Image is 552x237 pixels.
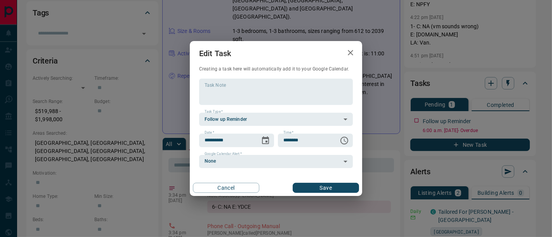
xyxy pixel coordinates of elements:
[283,130,293,135] label: Time
[258,133,273,148] button: Choose date, selected date is Sep 17, 2025
[293,183,359,193] button: Save
[199,155,353,168] div: None
[190,41,240,66] h2: Edit Task
[199,113,353,126] div: Follow up Reminder
[205,151,242,156] label: Google Calendar Alert
[193,183,259,193] button: Cancel
[205,109,223,114] label: Task Type
[205,130,214,135] label: Date
[337,133,352,148] button: Choose time, selected time is 6:00 AM
[199,66,353,72] p: Creating a task here will automatically add it to your Google Calendar.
